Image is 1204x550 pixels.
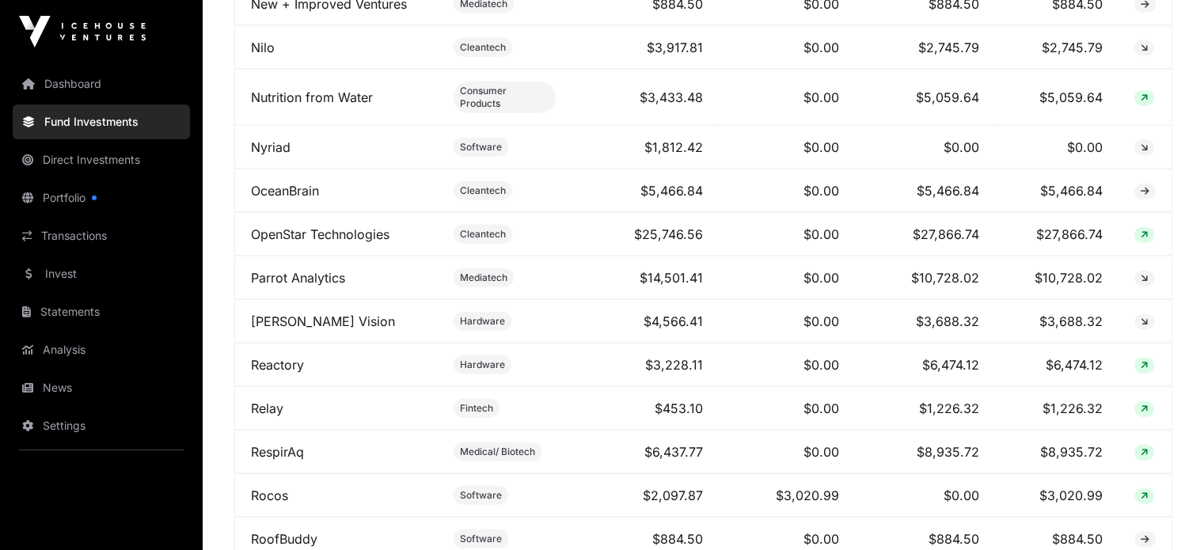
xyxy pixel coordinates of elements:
[855,474,995,518] td: $0.00
[13,294,190,329] a: Statements
[995,387,1119,431] td: $1,226.32
[1125,474,1204,550] iframe: Chat Widget
[855,387,995,431] td: $1,226.32
[719,387,856,431] td: $0.00
[995,70,1119,126] td: $5,059.64
[855,169,995,213] td: $5,466.84
[995,300,1119,343] td: $3,688.32
[460,228,506,241] span: Cleantech
[995,169,1119,213] td: $5,466.84
[251,89,373,105] a: Nutrition from Water
[855,126,995,169] td: $0.00
[719,26,856,70] td: $0.00
[13,142,190,177] a: Direct Investments
[13,218,190,253] a: Transactions
[251,400,283,416] a: Relay
[251,139,291,155] a: Nyriad
[460,315,505,328] span: Hardware
[460,489,502,502] span: Software
[719,126,856,169] td: $0.00
[995,213,1119,256] td: $27,866.74
[572,126,719,169] td: $1,812.42
[19,16,146,47] img: Icehouse Ventures Logo
[251,313,395,329] a: [PERSON_NAME] Vision
[719,431,856,474] td: $0.00
[251,531,317,547] a: RoofBuddy
[251,357,304,373] a: Reactory
[855,70,995,126] td: $5,059.64
[460,402,493,415] span: Fintech
[572,169,719,213] td: $5,466.84
[995,343,1119,387] td: $6,474.12
[995,256,1119,300] td: $10,728.02
[572,213,719,256] td: $25,746.56
[572,431,719,474] td: $6,437.77
[13,370,190,405] a: News
[460,446,535,458] span: Medical/ Biotech
[719,70,856,126] td: $0.00
[13,256,190,291] a: Invest
[13,66,190,101] a: Dashboard
[855,213,995,256] td: $27,866.74
[251,226,389,242] a: OpenStar Technologies
[855,26,995,70] td: $2,745.79
[572,343,719,387] td: $3,228.11
[460,41,506,54] span: Cleantech
[460,533,502,545] span: Software
[719,300,856,343] td: $0.00
[13,408,190,443] a: Settings
[995,126,1119,169] td: $0.00
[995,26,1119,70] td: $2,745.79
[572,387,719,431] td: $453.10
[460,184,506,197] span: Cleantech
[460,271,507,284] span: Mediatech
[251,40,275,55] a: Nilo
[855,300,995,343] td: $3,688.32
[719,256,856,300] td: $0.00
[572,300,719,343] td: $4,566.41
[251,183,319,199] a: OceanBrain
[13,180,190,215] a: Portfolio
[719,474,856,518] td: $3,020.99
[572,256,719,300] td: $14,501.41
[855,431,995,474] td: $8,935.72
[13,104,190,139] a: Fund Investments
[460,141,502,154] span: Software
[460,85,549,110] span: Consumer Products
[572,26,719,70] td: $3,917.81
[855,343,995,387] td: $6,474.12
[855,256,995,300] td: $10,728.02
[251,270,345,286] a: Parrot Analytics
[995,474,1119,518] td: $3,020.99
[719,343,856,387] td: $0.00
[719,213,856,256] td: $0.00
[460,358,505,371] span: Hardware
[251,487,288,503] a: Rocos
[13,332,190,367] a: Analysis
[572,474,719,518] td: $2,097.87
[995,431,1119,474] td: $8,935.72
[572,70,719,126] td: $3,433.48
[719,169,856,213] td: $0.00
[251,444,304,460] a: RespirAq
